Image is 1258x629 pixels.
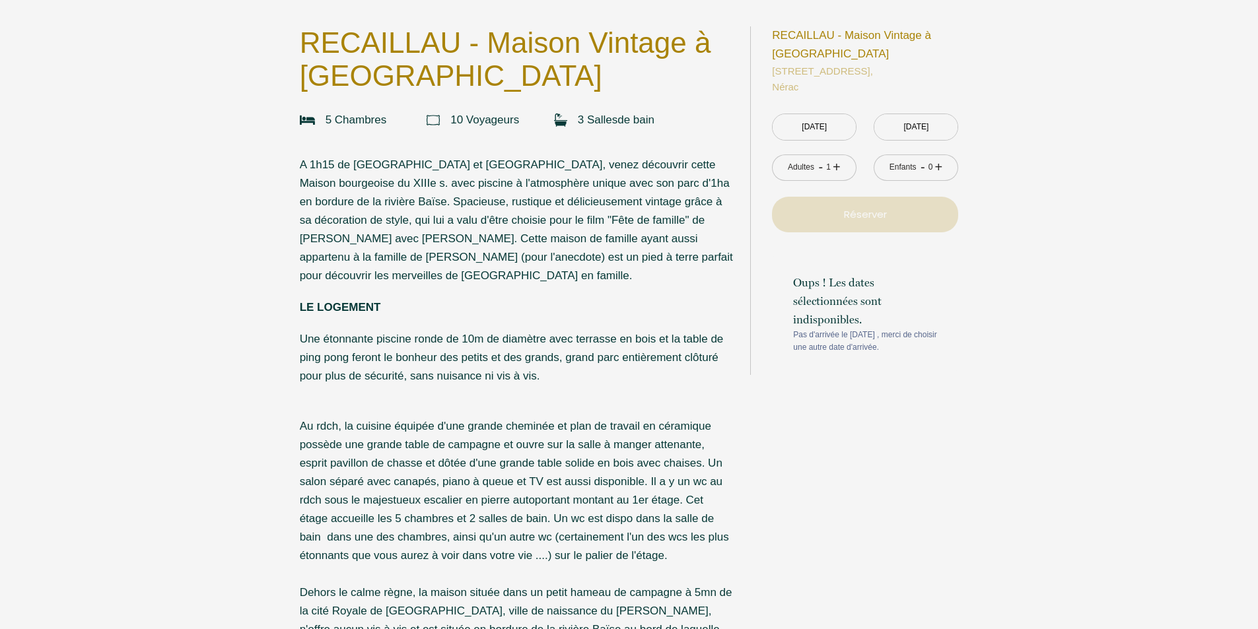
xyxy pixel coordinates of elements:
[772,197,958,232] button: Réserver
[874,114,958,140] input: Départ
[772,26,958,63] p: RECAILLAU - Maison Vintage à [GEOGRAPHIC_DATA]
[300,158,733,282] span: A 1h15 de [GEOGRAPHIC_DATA] et [GEOGRAPHIC_DATA], venez découvrir cette Maison bourgeoise du XIII...
[300,26,733,92] p: RECAILLAU - Maison Vintage à [GEOGRAPHIC_DATA]
[772,63,958,79] span: [STREET_ADDRESS],
[326,111,387,129] p: 5 Chambre
[921,157,925,178] a: -
[578,111,654,129] p: 3 Salle de bain
[890,161,917,174] div: Enfants
[927,161,934,174] div: 0
[427,114,440,127] img: guests
[793,273,937,329] p: Oups ! Les dates sélectionnées sont indisponibles.
[300,301,381,314] strong: LE LOGEMENT
[514,114,520,126] span: s
[773,114,856,140] input: Arrivée
[833,157,841,178] a: +
[300,333,724,382] span: Une étonnante piscine ronde de 10m de diamètre avec terrasse en bois et la table de ping pong fer...
[825,161,831,174] div: 1
[381,114,387,126] span: s
[772,63,958,95] p: Nérac
[935,157,943,178] a: +
[612,114,618,126] span: s
[793,329,937,354] p: Pas d'arrivée le [DATE] , merci de choisir une autre date d'arrivée.
[450,111,519,129] p: 10 Voyageur
[788,161,814,174] div: Adultes
[776,207,954,222] p: Réserver
[818,157,823,178] a: -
